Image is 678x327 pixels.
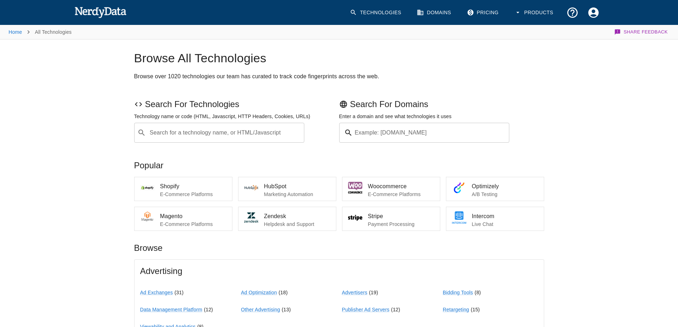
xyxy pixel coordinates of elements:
a: Advertisers [342,290,368,295]
p: A/B Testing [472,191,538,198]
a: Ad Exchanges [140,290,173,295]
p: Popular [134,160,544,171]
p: Search For Technologies [134,99,339,110]
span: Magento [160,212,226,221]
button: Support and Documentation [562,2,583,23]
a: HubSpotMarketing Automation [238,177,336,201]
p: Search For Domains [339,99,544,110]
p: E-Commerce Platforms [160,221,226,228]
button: Account Settings [583,2,604,23]
p: Payment Processing [368,221,434,228]
button: Share Feedback [613,25,669,39]
a: Technologies [346,2,407,23]
span: ( 12 ) [391,307,400,312]
span: Stripe [368,212,434,221]
a: Domains [412,2,457,23]
span: Woocommerce [368,182,434,191]
a: Data Management Platform [140,307,203,312]
img: NerdyData.com [74,5,127,19]
a: IntercomLive Chat [446,207,544,231]
p: Marketing Automation [264,191,330,198]
p: Enter a domain and see what technologies it uses [339,113,544,120]
a: WoocommerceE-Commerce Platforms [342,177,440,201]
nav: breadcrumb [9,25,72,39]
a: ZendeskHelpdesk and Support [238,207,336,231]
a: Ad Optimization [241,290,277,295]
a: StripePayment Processing [342,207,440,231]
a: Other Advertising [241,307,280,312]
a: ShopifyE-Commerce Platforms [134,177,232,201]
a: Retargeting [443,307,469,312]
p: E-Commerce Platforms [160,191,226,198]
span: Advertising [140,265,538,277]
span: HubSpot [264,182,330,191]
span: ( 13 ) [282,307,291,312]
span: ( 15 ) [471,307,480,312]
span: ( 18 ) [279,290,288,295]
span: Intercom [472,212,538,221]
p: Helpdesk and Support [264,221,330,228]
button: Products [510,2,559,23]
a: Publisher Ad Servers [342,307,390,312]
span: ( 31 ) [174,290,184,295]
p: Technology name or code (HTML, Javascript, HTTP Headers, Cookies, URLs) [134,113,339,120]
h2: Browse over 1020 technologies our team has curated to track code fingerprints across the web. [134,72,544,81]
p: Browse [134,242,544,254]
p: E-Commerce Platforms [368,191,434,198]
span: Optimizely [472,182,538,191]
h1: Browse All Technologies [134,51,544,66]
span: Shopify [160,182,226,191]
a: OptimizelyA/B Testing [446,177,544,201]
a: Home [9,29,22,35]
span: Zendesk [264,212,330,221]
span: ( 19 ) [369,290,378,295]
a: MagentoE-Commerce Platforms [134,207,232,231]
p: Live Chat [472,221,538,228]
p: All Technologies [35,28,72,36]
a: Pricing [463,2,504,23]
a: Bidding Tools [443,290,473,295]
span: ( 8 ) [475,290,481,295]
span: ( 12 ) [204,307,213,312]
